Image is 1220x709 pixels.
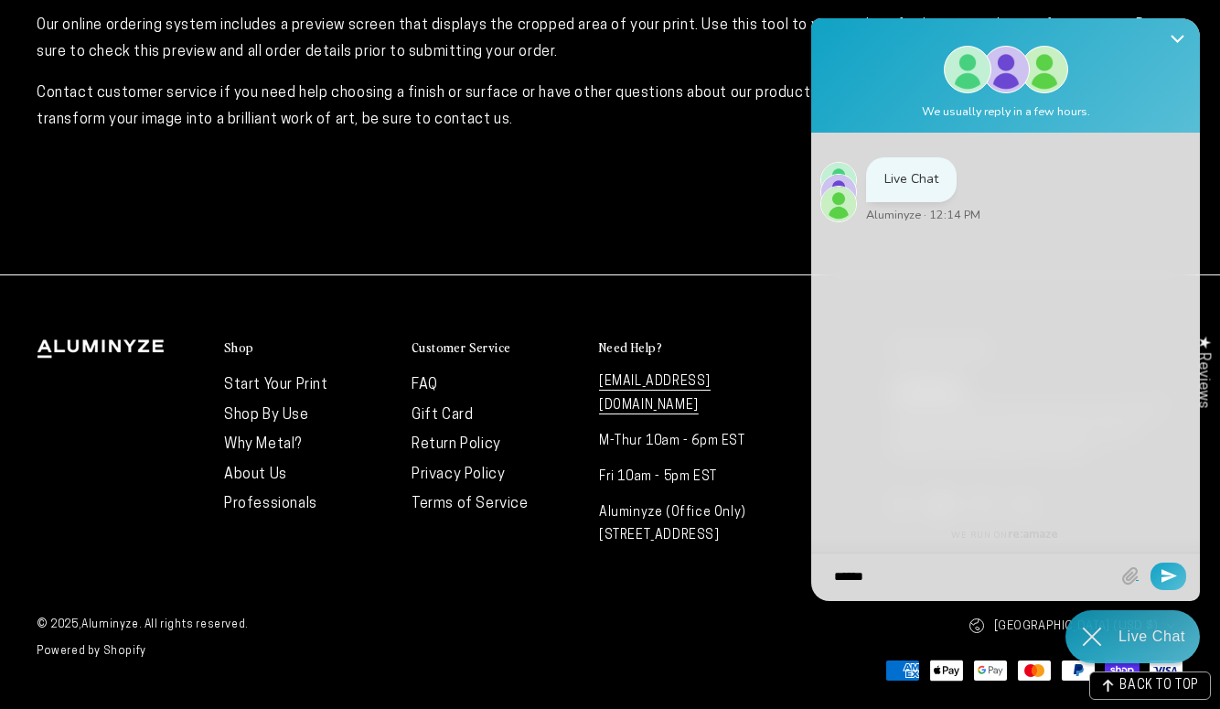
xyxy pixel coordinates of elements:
h2: Shop [224,339,254,356]
span: BACK TO TOP [1119,680,1199,693]
summary: Shop [224,339,393,357]
a: Gift Card [412,408,473,423]
a: Start Your Print [224,378,328,392]
a: [EMAIL_ADDRESS][DOMAIN_NAME] [599,375,711,414]
a: Professionals [224,497,317,511]
div: Click to open Judge.me floating reviews tab [1185,321,1220,423]
a: Terms of Service [412,497,529,511]
a: FAQ [412,378,438,392]
a: Powered by Shopify [37,646,146,657]
div: Contact Us Directly [1118,610,1185,663]
small: © 2025, . All rights reserved. [37,612,610,639]
a: Why Metal? [224,437,302,452]
h2: Need Help? [599,339,662,356]
span: [GEOGRAPHIC_DATA] (USD $) [994,616,1158,637]
a: Return Policy [412,437,501,452]
p: Fri 10am - 5pm EST [599,466,768,489]
a: Shop By Use [224,408,309,423]
a: Aluminyze [81,619,138,630]
button: [GEOGRAPHIC_DATA] (USD $) [969,607,1183,646]
a: Privacy Policy [412,467,505,482]
button: Close Shoutbox [1160,18,1195,62]
summary: Need Help? [599,339,768,357]
a: About Us [224,467,287,482]
p: Aluminyze (Office Only) [STREET_ADDRESS] [599,501,768,547]
p: M-Thur 10am - 6pm EST [599,430,768,453]
p: Contact customer service if you need help choosing a finish or surface or have other questions ab... [37,81,1183,134]
summary: Customer Service [412,339,581,357]
h2: Customer Service [412,339,510,356]
p: Our online ordering system includes a preview screen that displays the cropped area of your print... [37,13,1183,66]
div: Chat widget toggle [1065,610,1200,663]
iframe: Re:amaze Chat [811,18,1200,601]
